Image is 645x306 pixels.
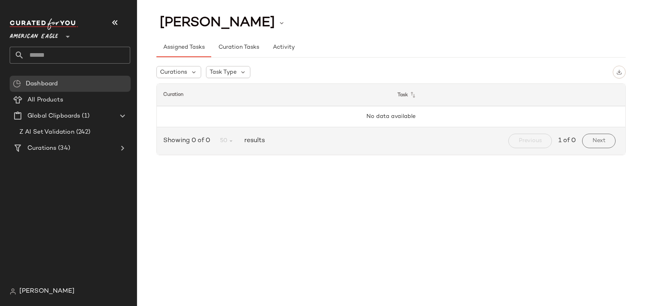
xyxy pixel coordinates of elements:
img: svg%3e [10,288,16,295]
span: (1) [80,112,89,121]
td: No data available [157,106,625,127]
span: Dashboard [26,79,58,89]
span: (34) [56,144,70,153]
span: Assigned Tasks [163,44,205,51]
span: Curations [160,68,187,76]
span: [PERSON_NAME] [19,287,75,296]
span: Z AI Set Validation [19,128,75,137]
img: cfy_white_logo.C9jOOHJF.svg [10,19,78,30]
span: [PERSON_NAME] [160,15,275,31]
span: Activity [273,44,295,51]
span: Curation Tasks [218,44,259,51]
th: Curation [157,84,391,106]
span: Showing 0 of 0 [163,136,213,146]
span: American Eagle [10,27,58,42]
img: svg%3e [13,80,21,88]
span: Curations [27,144,56,153]
span: Task Type [210,68,237,76]
th: Task [391,84,625,106]
img: svg%3e [616,69,622,75]
span: Next [592,138,605,144]
span: 1 of 0 [558,136,576,146]
span: (242) [75,128,91,137]
span: Global Clipboards [27,112,80,121]
span: All Products [27,95,63,105]
button: Next [582,134,616,148]
span: results [241,136,265,146]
